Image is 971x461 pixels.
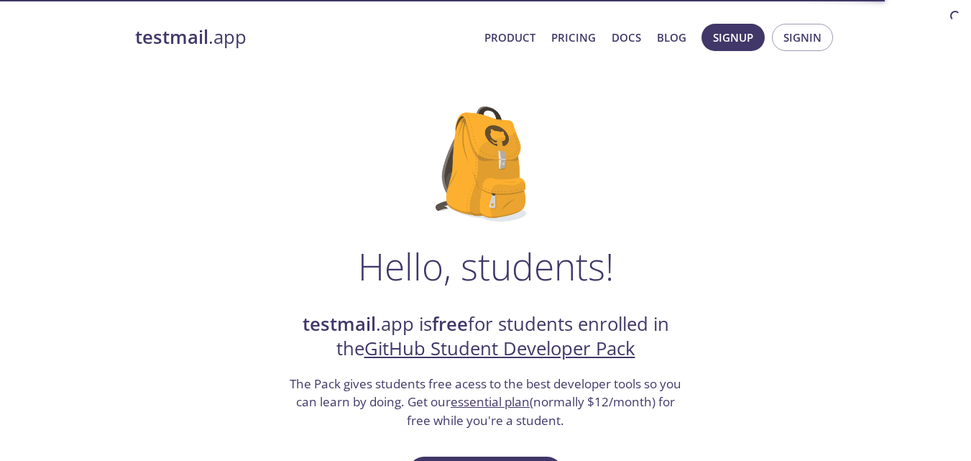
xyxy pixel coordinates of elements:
[701,24,765,51] button: Signup
[612,28,641,47] a: Docs
[484,28,535,47] a: Product
[288,375,684,430] h3: The Pack gives students free acess to the best developer tools so you can learn by doing. Get our...
[551,28,596,47] a: Pricing
[451,393,530,410] a: essential plan
[657,28,686,47] a: Blog
[135,24,208,50] strong: testmail
[432,311,468,337] strong: free
[713,28,753,47] span: Signup
[436,106,535,222] img: github-student-backpack.png
[364,336,635,361] a: GitHub Student Developer Pack
[772,24,833,51] button: Signin
[288,312,684,362] h2: .app is for students enrolled in the
[783,28,822,47] span: Signin
[135,25,473,50] a: testmail.app
[303,311,376,337] strong: testmail
[358,245,614,288] h1: Hello, students!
